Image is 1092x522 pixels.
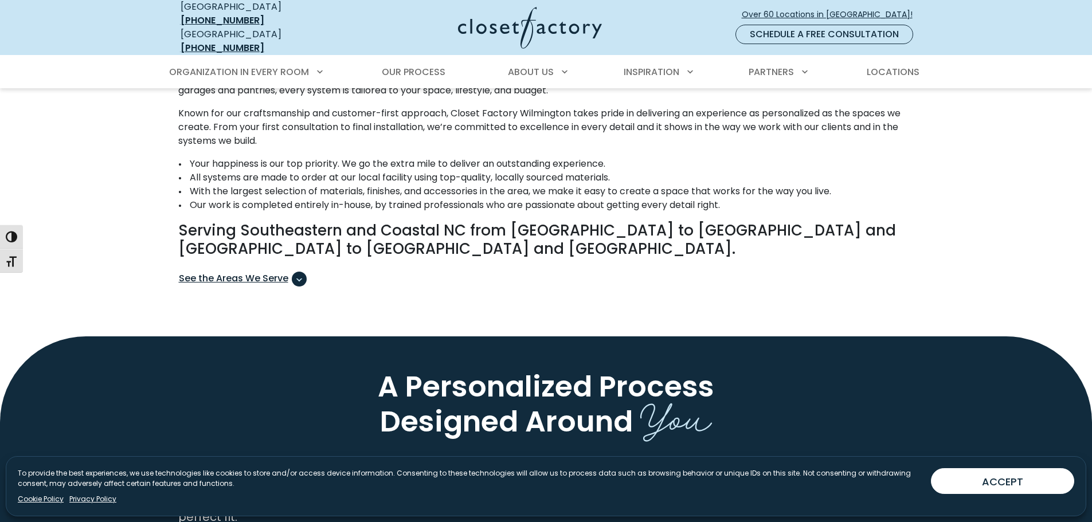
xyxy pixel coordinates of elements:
span: Partners [749,65,794,79]
span: Organization in Every Room [169,65,309,79]
p: To provide the best experiences, we use technologies like cookies to store and/or access device i... [18,468,922,489]
span: A Personalized Process [378,366,714,407]
li: Your happiness is our top priority. We go the extra mile to deliver an outstanding experience. [178,157,914,171]
span: You [640,384,712,445]
img: Closet Factory Logo [458,7,602,49]
span: Our Process [382,65,445,79]
span: Over 60 Locations in [GEOGRAPHIC_DATA]! [742,9,922,21]
p: Known for our craftsmanship and customer-first approach, Closet Factory Wilmington takes pride in... [178,107,914,148]
a: [PHONE_NUMBER] [181,14,264,27]
button: ACCEPT [931,468,1074,494]
a: Schedule a Free Consultation [735,25,913,44]
li: Our work is completed entirely in-house, by trained professionals who are passionate about gettin... [178,198,914,212]
li: With the largest selection of materials, finishes, and accessories in the area, we make it easy t... [178,185,914,198]
nav: Primary Menu [161,56,931,88]
span: About Us [508,65,554,79]
a: [PHONE_NUMBER] [181,41,264,54]
a: Cookie Policy [18,494,64,504]
li: All systems are made to order at our local facility using top-quality, locally sourced materials. [178,171,914,185]
button: See the Areas We Serve [178,268,307,291]
span: Inspiration [624,65,679,79]
span: Locations [867,65,919,79]
a: Over 60 Locations in [GEOGRAPHIC_DATA]! [741,5,922,25]
span: Serving Southeastern and Coastal NC from [GEOGRAPHIC_DATA] to [GEOGRAPHIC_DATA] and [GEOGRAPHIC_D... [178,220,896,260]
span: See the Areas We Serve [179,272,307,286]
a: Privacy Policy [69,494,116,504]
div: [GEOGRAPHIC_DATA] [181,28,347,55]
span: Designed Around [380,401,633,442]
